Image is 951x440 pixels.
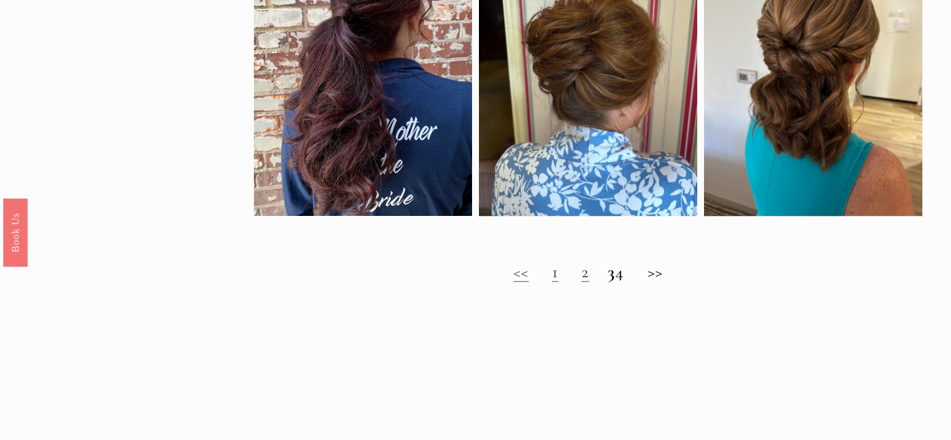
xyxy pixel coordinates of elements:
[581,261,589,282] a: 2
[608,261,615,282] strong: 3
[3,198,28,266] a: Book Us
[254,262,923,282] h2: 4 >>
[552,261,558,282] a: 1
[513,261,529,282] a: <<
